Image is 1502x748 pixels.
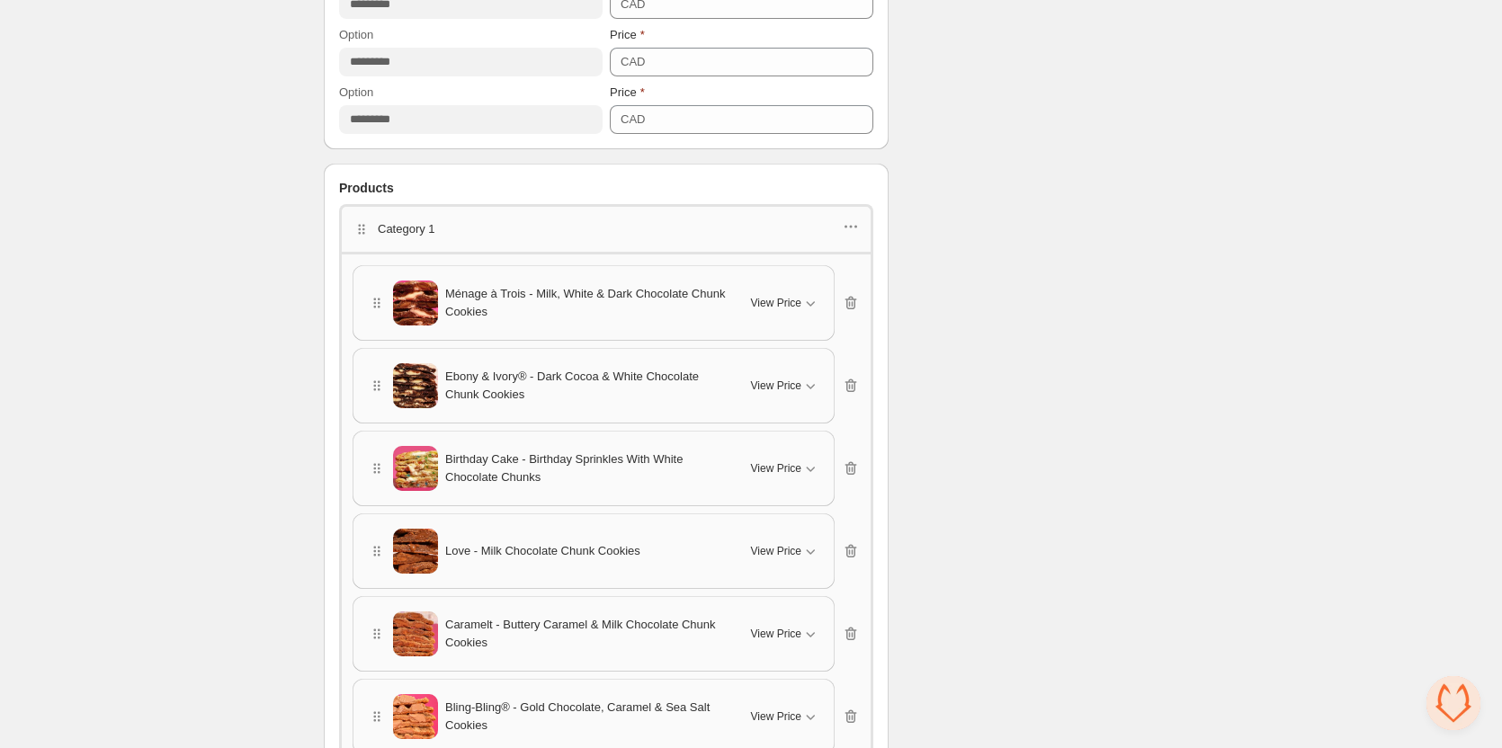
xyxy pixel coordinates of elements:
[393,358,438,414] img: Ebony & Ivory® - Dark Cocoa & White Chocolate Chunk Cookies
[393,606,438,662] img: Caramelt - Buttery Caramel & Milk Chocolate Chunk Cookies
[339,179,394,197] span: Products
[740,537,830,565] button: View Price
[751,461,801,476] span: View Price
[393,523,438,579] img: Love - Milk Chocolate Chunk Cookies
[621,53,645,71] div: CAD
[751,296,801,310] span: View Price
[339,26,373,44] label: Option
[740,454,830,483] button: View Price
[445,699,729,735] span: Bling-Bling® - Gold Chocolate, Caramel & Sea Salt Cookies
[393,441,438,496] img: Birthday Cake - Birthday Sprinkles With White Chocolate Chunks
[751,709,801,724] span: View Price
[339,84,373,102] label: Option
[610,84,645,102] label: Price
[445,450,729,486] span: Birthday Cake - Birthday Sprinkles With White Chocolate Chunks
[740,289,830,317] button: View Price
[445,285,729,321] span: Ménage à Trois - Milk, White & Dark Chocolate Chunk Cookies
[751,544,801,558] span: View Price
[740,702,830,731] button: View Price
[610,26,645,44] label: Price
[445,616,729,652] span: Caramelt - Buttery Caramel & Milk Chocolate Chunk Cookies
[740,619,830,648] button: View Price
[751,627,801,641] span: View Price
[740,371,830,400] button: View Price
[445,368,729,404] span: Ebony & Ivory® - Dark Cocoa & White Chocolate Chunk Cookies
[445,542,640,560] span: Love - Milk Chocolate Chunk Cookies
[1426,676,1480,730] div: Ouvrir le chat
[393,275,438,331] img: Ménage à Trois - Milk, White & Dark Chocolate Chunk Cookies
[393,689,438,744] img: Bling-Bling® - Gold Chocolate, Caramel & Sea Salt Cookies
[751,378,801,393] span: View Price
[378,220,435,238] p: Category 1
[621,111,645,129] div: CAD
